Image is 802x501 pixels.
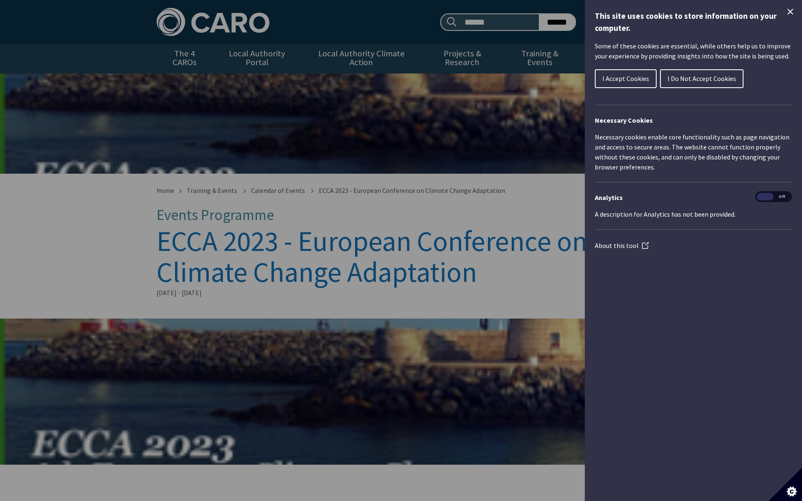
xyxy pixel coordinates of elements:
button: Close Cookie Control [785,7,795,17]
button: I Do Not Accept Cookies [660,69,744,88]
p: Some of these cookies are essential, while others help us to improve your experience by providing... [595,41,792,61]
a: About this tool [595,241,649,250]
h1: This site uses cookies to store information on your computer. [595,10,792,34]
span: Off [774,193,790,201]
button: I Accept Cookies [595,69,657,88]
p: Necessary cookies enable core functionality such as page navigation and access to secure areas. T... [595,132,792,172]
span: On [757,193,774,201]
h2: Necessary Cookies [595,115,792,125]
span: I Do Not Accept Cookies [667,74,736,83]
button: Set cookie preferences [769,468,802,501]
p: A description for Analytics has not been provided. [595,209,792,219]
span: I Accept Cookies [602,74,649,83]
h3: Analytics [595,192,792,202]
